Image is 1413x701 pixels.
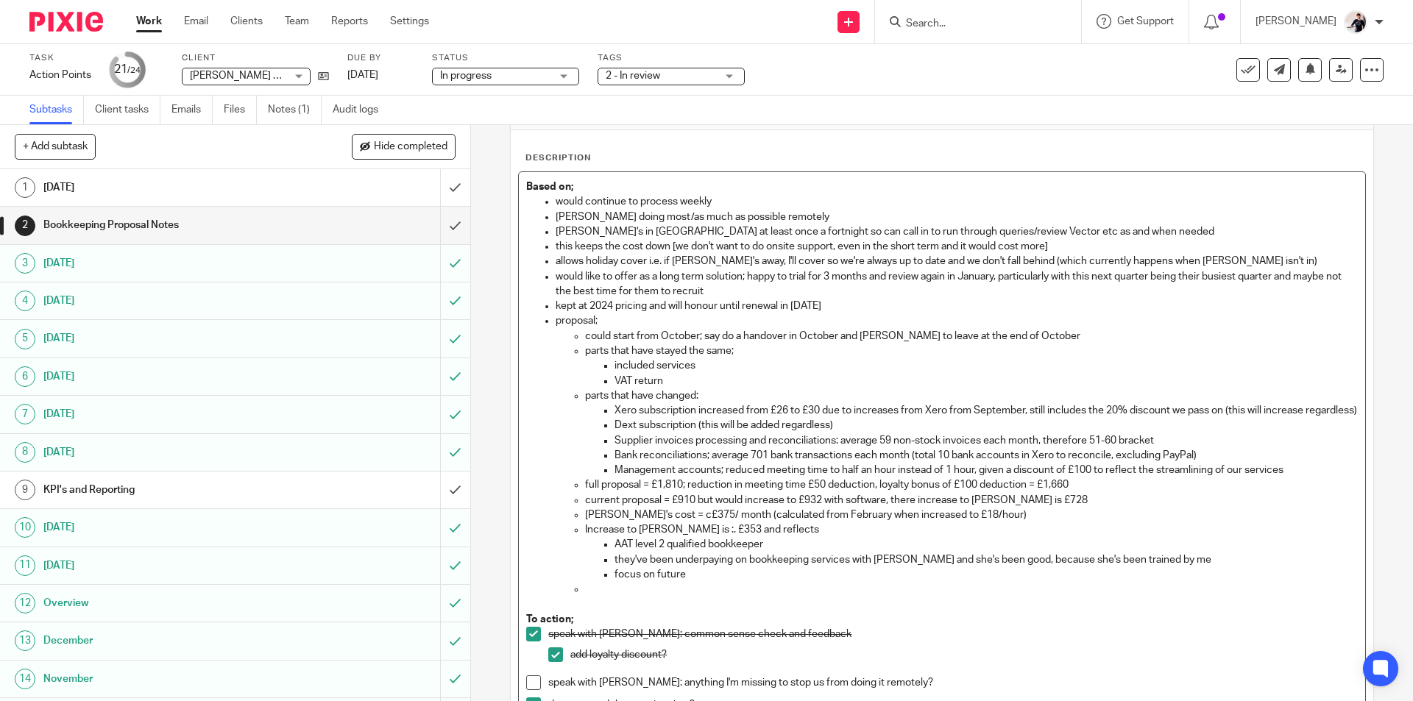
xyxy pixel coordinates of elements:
p: would continue to process weekly [556,194,1357,209]
div: 12 [15,593,35,613]
span: [PERSON_NAME] Wines Limited [190,71,339,81]
div: 8 [15,442,35,463]
button: Hide completed [352,134,456,159]
h1: [DATE] [43,177,298,199]
p: [PERSON_NAME] doing most/as much as possible remotely [556,210,1357,224]
div: 5 [15,329,35,349]
p: Bank reconciliations; average 701 bank transactions each month (total 10 bank accounts in Xero to... [615,448,1357,463]
div: 7 [15,404,35,424]
span: 2 - In review [606,71,660,81]
p: kept at 2024 pricing and will honour until renewal in [DATE] [556,299,1357,313]
p: Management accounts; reduced meeting time to half an hour instead of 1 hour, given a discount of ... [615,463,1357,477]
span: Get Support [1117,16,1174,26]
a: Reports [331,14,368,29]
p: Xero subscription increased from £26 to £30 due to increases from Xero from September, still incl... [615,403,1357,418]
p: add loyalty discount? [570,647,1357,662]
p: this keeps the cost down [we don't want to do onsite support, even in the short term and it would... [556,239,1357,254]
div: 9 [15,480,35,500]
a: Subtasks [29,96,84,124]
h1: [DATE] [43,555,298,577]
a: Settings [390,14,429,29]
h1: [DATE] [43,252,298,274]
h1: [DATE] [43,327,298,349]
label: Task [29,52,91,64]
p: speak with [PERSON_NAME]: anything I'm missing to stop us from doing it remotely? [548,675,1357,690]
strong: To action; [526,614,573,625]
label: Tags [598,52,745,64]
h1: [DATE] [43,441,298,463]
label: Status [432,52,579,64]
a: Notes (1) [268,96,322,124]
a: Team [285,14,309,29]
p: [PERSON_NAME]'s cost = c£375/ month (calculated from February when increased to £18/hour) [585,508,1357,522]
h1: [DATE] [43,516,298,538]
p: [PERSON_NAME] [1256,14,1336,29]
p: Increase to [PERSON_NAME] is :. £353 and reflects [585,522,1357,537]
a: Audit logs [333,96,389,124]
a: Files [224,96,257,124]
p: parts that have changed: [585,388,1357,403]
h1: KPI's and Reporting [43,479,298,501]
button: + Add subtask [15,134,96,159]
div: 10 [15,517,35,538]
a: Client tasks [95,96,160,124]
h1: [DATE] [43,366,298,388]
div: 21 [114,61,141,78]
p: [PERSON_NAME]'s in [GEOGRAPHIC_DATA] at least once a fortnight so can call in to run through quer... [556,224,1357,239]
div: 14 [15,669,35,689]
div: 2 [15,216,35,236]
p: Dext subscription (this will be added regardless) [615,418,1357,433]
input: Search [904,18,1037,31]
a: Work [136,14,162,29]
p: could start from October; say do a handover in October and [PERSON_NAME] to leave at the end of O... [585,329,1357,344]
span: In progress [440,71,492,81]
h1: [DATE] [43,403,298,425]
p: full proposal = £1,810; reduction in meeting time £50 deduction, loyalty bonus of £100 deduction ... [585,477,1357,492]
a: Clients [230,14,263,29]
p: would like to offer as a long term solution; happy to trial for 3 months and review again in Janu... [556,269,1357,299]
div: Action Points [29,68,91,82]
img: AV307615.jpg [1344,10,1367,34]
p: included services [615,358,1357,373]
strong: Based on; [526,182,573,192]
p: focus on future [615,567,1357,582]
p: allows holiday cover i.e. if [PERSON_NAME]'s away, I'll cover so we're always up to date and we d... [556,254,1357,268]
h1: [DATE] [43,290,298,312]
div: 3 [15,253,35,274]
label: Client [182,52,329,64]
div: 6 [15,366,35,387]
p: current proposal = £910 but would increase to £932 with software, there increase to [PERSON_NAME]... [585,493,1357,508]
a: Emails [171,96,213,124]
div: 11 [15,555,35,576]
h1: December [43,630,298,652]
div: 4 [15,291,35,311]
div: 1 [15,177,35,198]
p: proposal; [556,313,1357,328]
div: 13 [15,630,35,651]
h1: Overview [43,592,298,614]
p: AAT level 2 qualified bookkeeper [615,537,1357,552]
p: parts that have stayed the same; [585,344,1357,358]
h1: November [43,668,298,690]
p: speak with [PERSON_NAME]: common sense check and feedback [548,627,1357,641]
p: Description [525,152,591,164]
h1: Bookkeeping Proposal Notes [43,214,298,236]
img: Pixie [29,12,103,32]
span: Hide completed [374,141,447,153]
small: /24 [127,66,141,74]
p: VAT return [615,374,1357,388]
p: they've been underpaying on bookkeeping services with [PERSON_NAME] and she's been good, because ... [615,552,1357,567]
span: [DATE] [347,70,378,80]
label: Due by [347,52,414,64]
a: Email [184,14,208,29]
p: Supplier invoices processing and reconciliations: average 59 non-stock invoices each month, there... [615,433,1357,448]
